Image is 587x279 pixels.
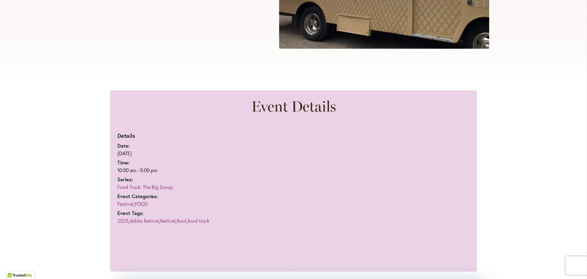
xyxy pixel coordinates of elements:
[117,211,226,216] dt: Event Tags:
[117,177,226,182] dt: Series:
[117,201,134,207] a: Festival
[117,217,226,224] dd: , , , ,
[117,150,132,156] abbr: 2025-09-20
[188,217,209,224] a: food truck
[117,217,128,224] a: 2025
[135,201,148,207] a: FOOD
[117,200,226,208] dd: ,
[117,143,226,148] dt: Date:
[117,167,226,174] div: 2025-09-20
[160,217,175,224] a: festival
[130,217,159,224] a: dahlia festival
[117,131,226,141] h3: Details
[177,217,186,224] a: food
[117,160,226,165] dt: Time:
[117,184,173,190] a: Food Truck: The Big Scoop
[117,167,226,174] div: 10:00 am - 5:00 pm
[117,194,226,199] dt: Event Categories:
[5,257,22,274] iframe: Launch Accessibility Center
[117,98,470,115] h2: Event Details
